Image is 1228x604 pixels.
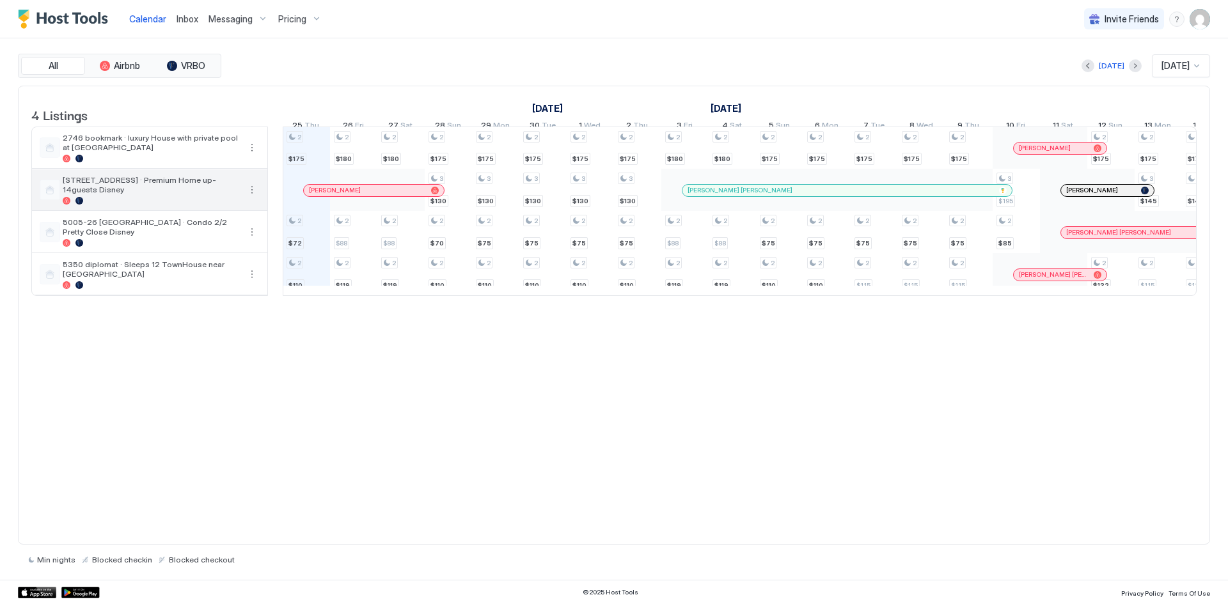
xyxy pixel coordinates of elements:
[430,197,446,205] span: $130
[1190,118,1221,136] a: October 14, 2025
[1188,281,1202,290] span: $115
[1193,120,1202,134] span: 14
[572,281,586,290] span: $110
[278,13,306,25] span: Pricing
[673,118,696,136] a: October 3, 2025
[809,281,823,290] span: $110
[478,239,491,247] span: $75
[818,217,822,225] span: 2
[244,182,260,197] div: menu
[529,99,566,118] a: September 10, 2025
[1006,120,1014,134] span: 10
[1099,60,1124,72] div: [DATE]
[181,60,205,72] span: VRBO
[1149,133,1153,141] span: 2
[719,118,745,136] a: October 4, 2025
[723,217,727,225] span: 2
[487,217,491,225] span: 2
[960,133,964,141] span: 2
[572,197,588,205] span: $130
[1066,228,1171,236] span: [PERSON_NAME] [PERSON_NAME]
[244,224,260,240] button: More options
[865,133,869,141] span: 2
[439,217,443,225] span: 2
[1188,197,1204,205] span: $145
[169,555,235,564] span: Blocked checkout
[722,120,728,134] span: 4
[430,281,445,290] span: $110
[865,217,869,225] span: 2
[856,239,870,247] span: $75
[435,120,445,134] span: 28
[1129,59,1142,72] button: Next month
[809,155,825,163] span: $175
[430,239,444,247] span: $70
[1093,155,1109,163] span: $175
[572,155,588,163] span: $175
[542,120,556,134] span: Tue
[581,259,585,267] span: 2
[18,587,56,598] a: App Store
[336,281,350,290] span: $119
[964,120,979,134] span: Thu
[1169,589,1210,597] span: Terms Of Use
[723,259,727,267] span: 2
[620,239,633,247] span: $75
[383,155,399,163] span: $180
[534,133,538,141] span: 2
[61,587,100,598] a: Google Play Store
[1188,155,1204,163] span: $175
[1007,217,1011,225] span: 2
[1149,259,1153,267] span: 2
[383,239,395,247] span: $88
[906,118,936,136] a: October 8, 2025
[904,155,920,163] span: $175
[1149,174,1153,183] span: 3
[629,217,633,225] span: 2
[1105,13,1159,25] span: Invite Friends
[63,133,239,152] span: 2746 bookmark · luxury House with private pool at [GEOGRAPHIC_DATA]
[917,120,933,134] span: Wed
[1003,118,1028,136] a: October 10, 2025
[487,133,491,141] span: 2
[400,120,413,134] span: Sat
[336,239,347,247] span: $88
[288,281,303,290] span: $110
[297,133,301,141] span: 2
[487,174,491,183] span: 3
[385,118,416,136] a: September 27, 2025
[998,197,1013,205] span: $195
[688,186,792,194] span: [PERSON_NAME] [PERSON_NAME]
[63,259,239,279] span: 5350 diplomat · Sleeps 12 TownHouse near [GEOGRAPHIC_DATA]
[430,155,446,163] span: $175
[581,133,585,141] span: 2
[809,239,823,247] span: $75
[63,175,239,194] span: [STREET_ADDRESS] · Premium Home up-14guests Disney
[297,217,301,225] span: 2
[951,239,964,247] span: $75
[860,118,888,136] a: October 7, 2025
[345,259,349,267] span: 2
[714,239,726,247] span: $88
[37,555,75,564] span: Min nights
[1053,120,1059,134] span: 11
[392,217,396,225] span: 2
[288,239,302,247] span: $72
[343,120,353,134] span: 26
[244,267,260,282] button: More options
[209,13,253,25] span: Messaging
[355,120,364,134] span: Fri
[478,197,494,205] span: $130
[771,259,775,267] span: 2
[439,133,443,141] span: 2
[525,197,541,205] span: $130
[676,259,680,267] span: 2
[18,10,114,29] div: Host Tools Logo
[309,186,361,194] span: [PERSON_NAME]
[1061,120,1073,134] span: Sat
[870,120,885,134] span: Tue
[960,259,964,267] span: 2
[154,57,218,75] button: VRBO
[714,155,730,163] span: $180
[31,105,88,124] span: 4 Listings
